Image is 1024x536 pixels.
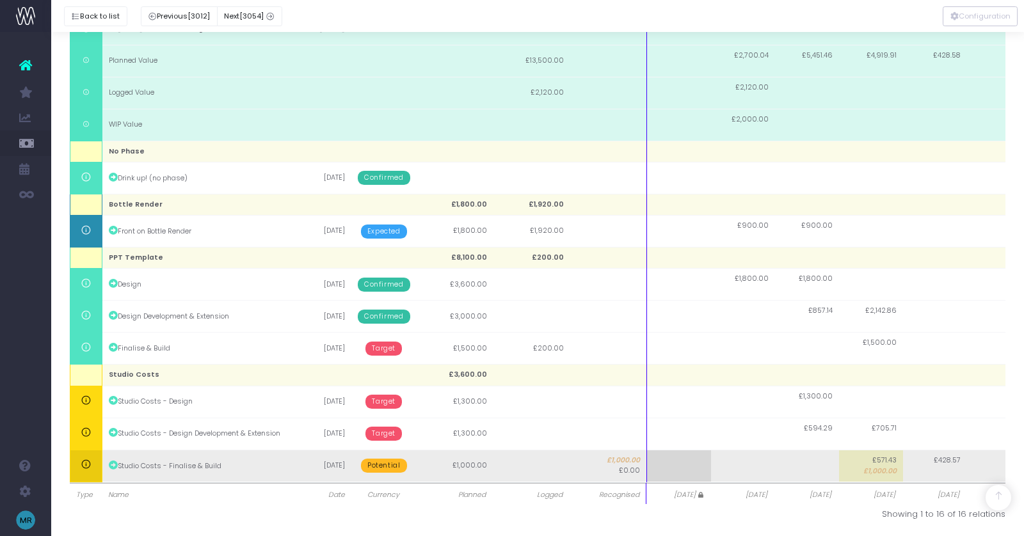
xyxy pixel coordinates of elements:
[294,269,351,301] td: [DATE]
[775,45,839,77] td: £5,451.46
[358,310,410,324] span: Confirmed
[16,510,35,530] img: images/default_profile_image.png
[780,490,831,500] span: [DATE]
[863,338,897,348] span: £1,500.00
[839,45,903,77] td: £4,919.91
[102,45,294,77] td: Planned Value
[417,216,493,248] td: £1,800.00
[865,306,897,316] span: £2,142.86
[653,490,704,500] span: [DATE]
[239,11,264,22] span: [3054]
[943,6,1018,26] div: Vertical button group
[934,455,961,466] span: £428.57
[493,77,570,109] td: £2,120.00
[102,77,294,109] td: Logged Value
[102,194,294,215] td: Bottle Render
[417,450,493,482] td: £1,000.00
[294,418,351,450] td: [DATE]
[735,274,769,284] span: £1,800.00
[102,450,294,482] td: Studio Costs - Finalise & Build
[361,459,406,473] span: Potential
[361,225,407,239] span: Expected
[716,490,767,500] span: [DATE]
[808,306,833,316] span: £857.14
[102,365,294,386] td: Studio Costs
[547,508,1005,521] div: Showing 1 to 16 of 16 relations
[358,490,409,500] span: Currency
[872,423,897,434] span: £705.71
[903,45,967,77] td: £428.58
[844,490,895,500] span: [DATE]
[294,301,351,333] td: [DATE]
[358,278,410,292] span: Confirmed
[358,171,410,185] span: Confirmed
[417,333,493,365] td: £1,500.00
[102,333,294,365] td: Finalise & Build
[294,216,351,248] td: [DATE]
[294,162,351,194] td: [DATE]
[64,6,127,26] button: Back to list
[943,6,1018,26] button: Configuration
[577,455,641,466] span: £1,000.00
[863,466,897,477] span: £1,000.00
[499,490,563,500] span: Logged
[493,216,570,248] td: £1,920.00
[108,490,287,500] span: Name
[493,194,570,215] td: £1,920.00
[493,248,570,269] td: £200.00
[102,418,294,450] td: Studio Costs - Design Development & Extension
[872,455,897,466] span: £571.43
[102,162,294,194] td: Drink up! (no phase)
[908,490,959,500] span: [DATE]
[102,141,294,162] td: No Phase
[102,386,294,418] td: Studio Costs - Design
[804,423,833,434] span: £594.29
[619,466,640,476] span: £0.00
[102,216,294,248] td: Front on Bottle Render
[575,490,639,500] span: Recognised
[493,45,570,77] td: £13,500.00
[102,109,294,141] td: WIP Value
[102,248,294,269] td: PPT Template
[422,490,486,500] span: Planned
[294,333,351,365] td: [DATE]
[76,490,95,500] span: Type
[417,365,493,386] td: £3,600.00
[972,490,1023,500] span: [DATE]
[365,342,402,356] span: Target
[417,301,493,333] td: £3,000.00
[294,386,351,418] td: [DATE]
[417,386,493,418] td: £1,300.00
[801,221,833,231] span: £900.00
[711,109,775,141] td: £2,000.00
[711,45,775,77] td: £2,700.04
[417,194,493,215] td: £1,800.00
[799,391,833,402] span: £1,300.00
[102,269,294,301] td: Design
[737,221,769,231] span: £900.00
[188,11,210,22] span: [3012]
[417,248,493,269] td: £8,100.00
[493,333,570,365] td: £200.00
[711,77,775,109] td: £2,120.00
[417,269,493,301] td: £3,600.00
[141,6,218,26] button: Previous[3012]
[365,395,402,409] span: Target
[300,490,345,500] span: Date
[102,301,294,333] td: Design Development & Extension
[799,274,833,284] span: £1,800.00
[217,6,282,26] button: Next[3054]
[417,418,493,450] td: £1,300.00
[294,450,351,482] td: [DATE]
[365,427,402,441] span: Target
